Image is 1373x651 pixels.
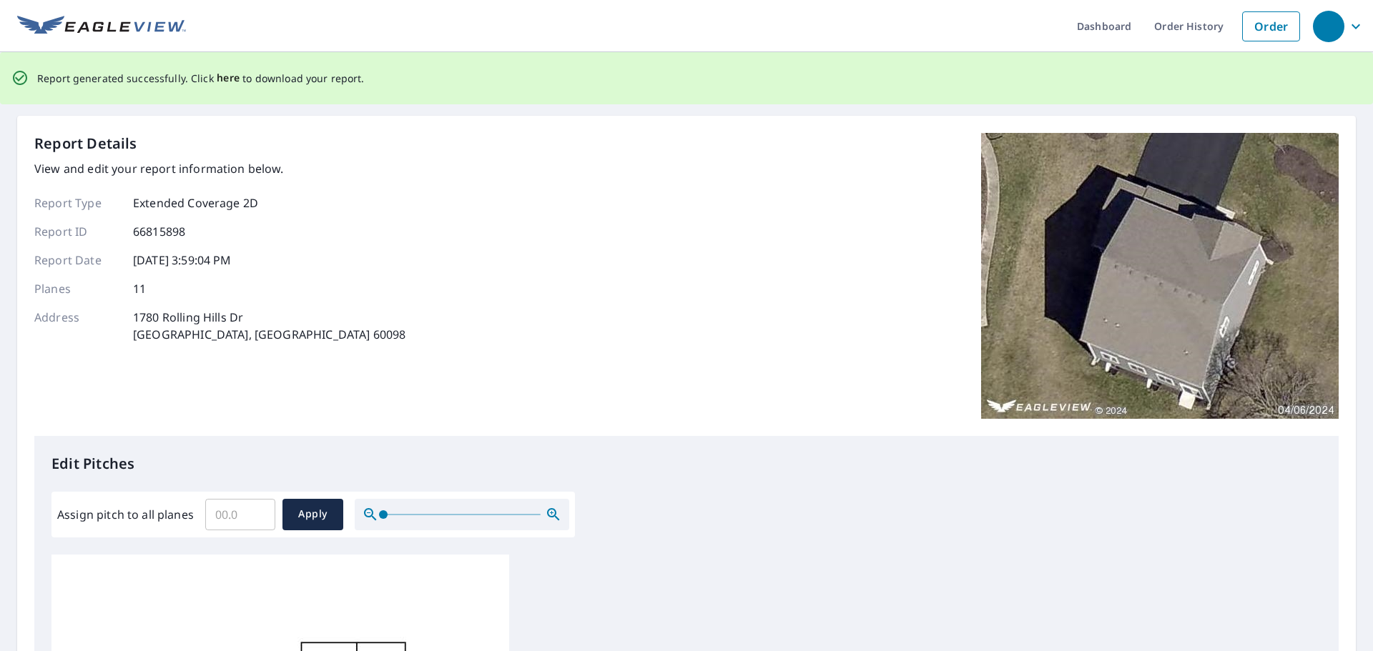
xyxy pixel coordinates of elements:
[51,453,1322,474] p: Edit Pitches
[133,280,146,297] p: 11
[34,160,405,177] p: View and edit your report information below.
[34,252,120,269] p: Report Date
[981,133,1339,419] img: Top image
[133,194,258,212] p: Extended Coverage 2D
[57,506,194,523] label: Assign pitch to all planes
[34,223,120,240] p: Report ID
[1242,11,1300,41] a: Order
[34,280,120,297] p: Planes
[34,194,120,212] p: Report Type
[205,495,275,535] input: 00.0
[17,16,186,37] img: EV Logo
[133,223,185,240] p: 66815898
[37,69,365,87] p: Report generated successfully. Click to download your report.
[133,252,232,269] p: [DATE] 3:59:04 PM
[294,505,332,523] span: Apply
[282,499,343,530] button: Apply
[34,309,120,343] p: Address
[34,133,137,154] p: Report Details
[133,309,405,343] p: 1780 Rolling Hills Dr [GEOGRAPHIC_DATA], [GEOGRAPHIC_DATA] 60098
[217,69,240,87] button: here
